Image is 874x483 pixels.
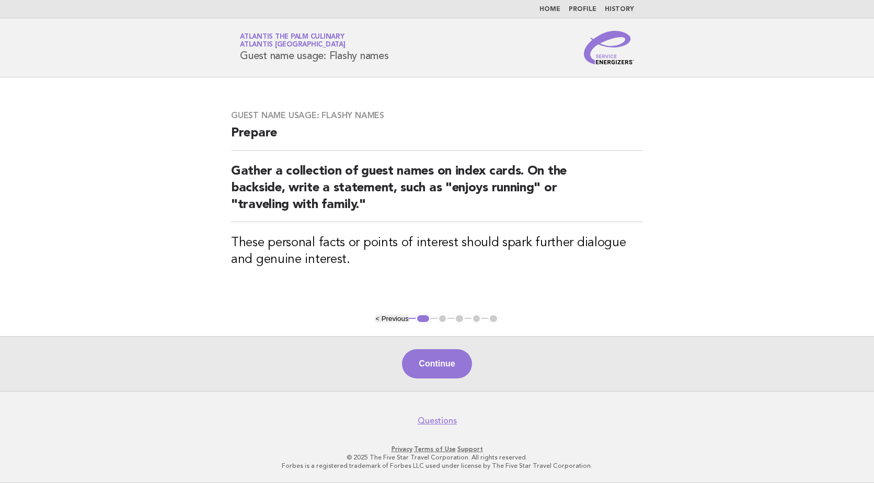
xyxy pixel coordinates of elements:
[605,6,634,13] a: History
[402,349,471,378] button: Continue
[375,315,408,323] button: < Previous
[231,163,643,222] h2: Gather a collection of guest names on index cards. On the backside, write a statement, such as "e...
[416,314,431,324] button: 1
[117,453,757,462] p: © 2025 The Five Star Travel Corporation. All rights reserved.
[117,445,757,453] p: · ·
[231,235,643,268] h3: These personal facts or points of interest should spark further dialogue and genuine interest.
[117,462,757,470] p: Forbes is a registered trademark of Forbes LLC used under license by The Five Star Travel Corpora...
[240,34,389,61] h1: Guest name usage: Flashy names
[392,445,412,453] a: Privacy
[418,416,457,426] a: Questions
[569,6,596,13] a: Profile
[414,445,456,453] a: Terms of Use
[584,31,634,64] img: Service Energizers
[457,445,483,453] a: Support
[231,110,643,121] h3: Guest name usage: Flashy names
[240,42,346,49] span: Atlantis [GEOGRAPHIC_DATA]
[539,6,560,13] a: Home
[231,125,643,151] h2: Prepare
[240,33,346,48] a: Atlantis The Palm CulinaryAtlantis [GEOGRAPHIC_DATA]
